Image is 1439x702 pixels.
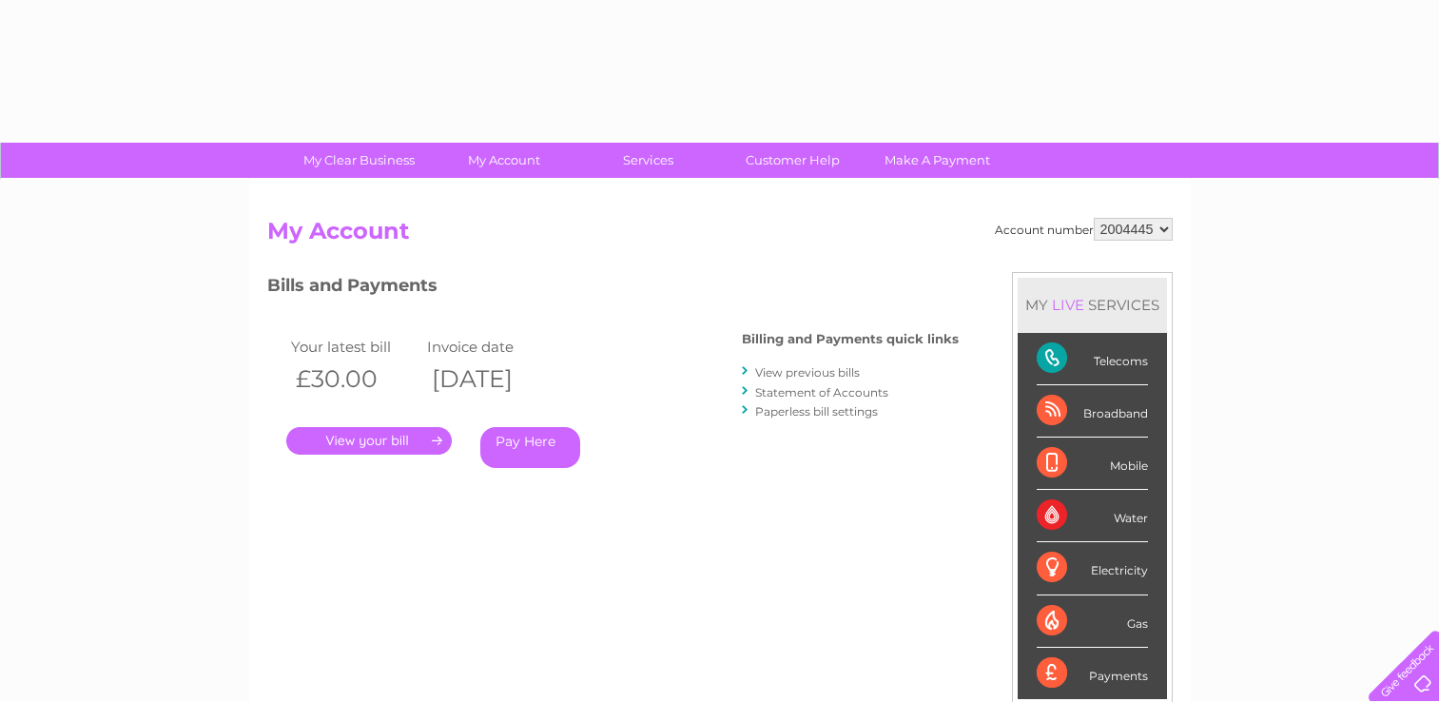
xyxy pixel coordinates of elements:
[1037,490,1148,542] div: Water
[480,427,580,468] a: Pay Here
[755,404,878,419] a: Paperless bill settings
[425,143,582,178] a: My Account
[422,360,559,399] th: [DATE]
[859,143,1016,178] a: Make A Payment
[995,218,1173,241] div: Account number
[267,218,1173,254] h2: My Account
[286,334,423,360] td: Your latest bill
[1037,542,1148,595] div: Electricity
[281,143,438,178] a: My Clear Business
[742,332,959,346] h4: Billing and Payments quick links
[1037,385,1148,438] div: Broadband
[267,272,959,305] h3: Bills and Payments
[1018,278,1167,332] div: MY SERVICES
[1037,438,1148,490] div: Mobile
[286,427,452,455] a: .
[1037,595,1148,648] div: Gas
[1048,296,1088,314] div: LIVE
[755,365,860,380] a: View previous bills
[714,143,871,178] a: Customer Help
[570,143,727,178] a: Services
[286,360,423,399] th: £30.00
[422,334,559,360] td: Invoice date
[1037,648,1148,699] div: Payments
[1037,333,1148,385] div: Telecoms
[755,385,888,400] a: Statement of Accounts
